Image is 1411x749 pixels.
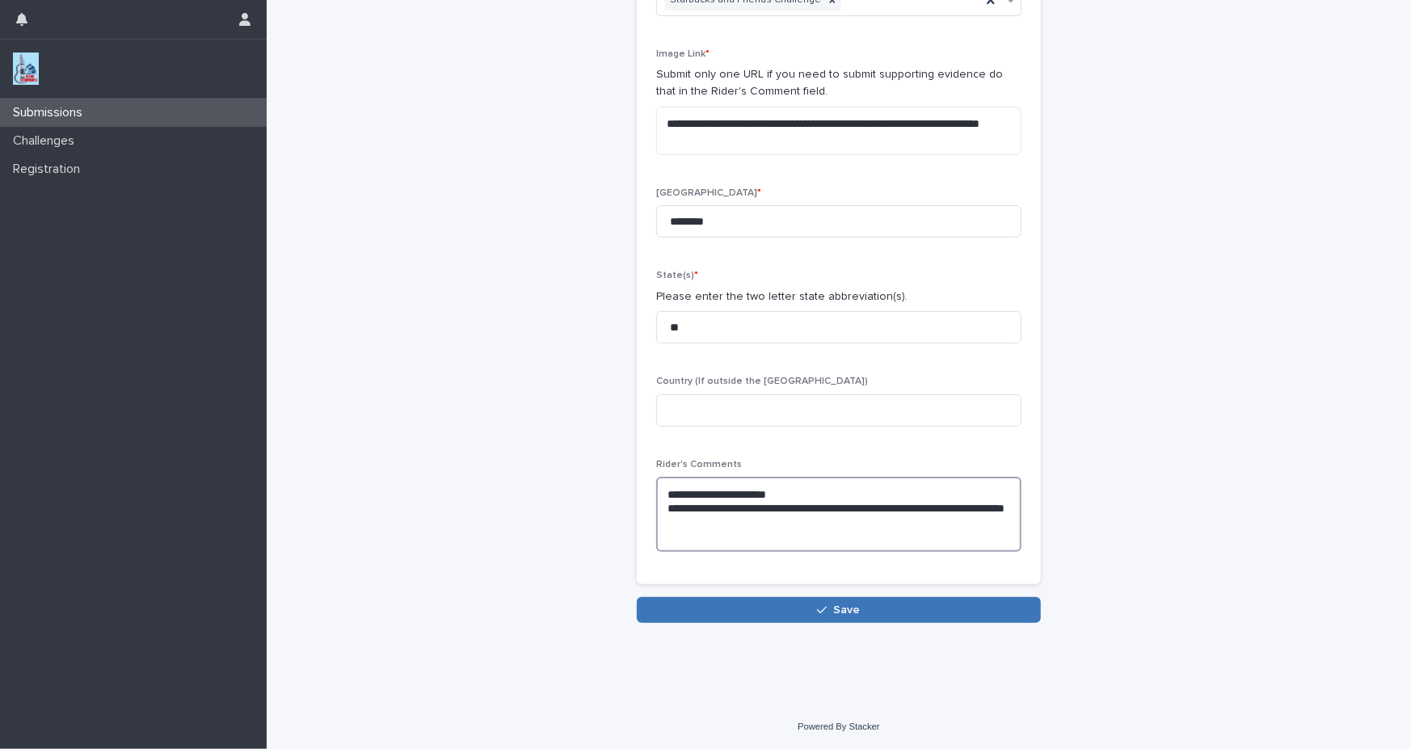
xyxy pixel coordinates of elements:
[13,53,39,85] img: jxsLJbdS1eYBI7rVAS4p
[656,460,742,469] span: Rider's Comments
[656,188,761,198] span: [GEOGRAPHIC_DATA]
[656,271,698,280] span: State(s)
[656,288,1021,305] p: Please enter the two letter state abbreviation(s).
[656,49,710,59] span: Image Link
[798,722,879,731] a: Powered By Stacker
[834,604,861,616] span: Save
[6,105,95,120] p: Submissions
[656,66,1021,100] p: Submit only one URL if you need to submit supporting evidence do that in the Rider's Comment field.
[6,162,93,177] p: Registration
[6,133,87,149] p: Challenges
[637,597,1041,623] button: Save
[656,377,868,386] span: Country (If outside the [GEOGRAPHIC_DATA])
